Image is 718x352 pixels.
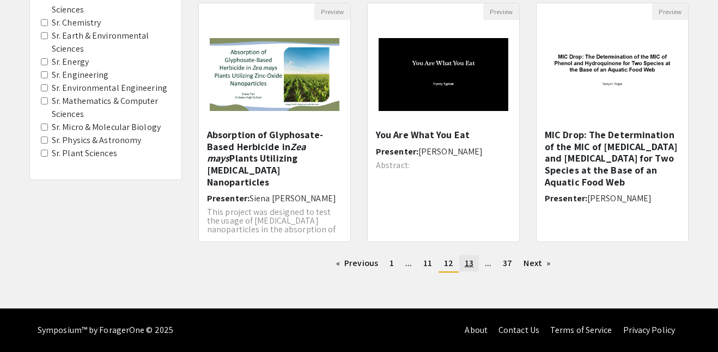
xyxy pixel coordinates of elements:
iframe: Chat [8,303,46,344]
em: Zea mays [207,140,306,165]
a: Terms of Service [550,324,612,336]
img: <p><strong style="background-color: transparent; color: rgb(0, 0, 0);">MIC Drop: The Determinatio... [537,27,688,122]
a: About [465,324,488,336]
h6: Presenter: [207,193,342,203]
span: ... [485,257,491,269]
label: Sr. Chemistry [52,16,101,29]
a: Next page [518,255,556,271]
span: [PERSON_NAME] [587,193,652,204]
label: Sr. Micro & Molecular Biology [52,121,161,134]
h6: Presenter: [376,146,511,157]
span: ... [405,257,412,269]
span: 11 [423,257,432,269]
button: Preview [314,3,350,20]
div: Open Presentation <p><strong style="background-color: transparent; color: rgb(0, 0, 0);">MIC Drop... [536,3,689,242]
button: Preview [652,3,688,20]
img: <p><span style="background-color: transparent; color: rgb(0, 0, 0);">You Are What You Eat</span></p> [368,27,519,122]
ul: Pagination [198,255,689,273]
a: Previous page [331,255,384,271]
div: Open Presentation <p><span style="background-color: transparent; color: rgb(0, 0, 0);">You Are Wh... [367,3,520,242]
h5: MIC Drop: The Determination of the MIC of [MEDICAL_DATA] and [MEDICAL_DATA] for Two Species at th... [545,129,680,188]
label: Sr. Plant Sciences [52,147,117,160]
label: Sr. Physics & Astronomy [52,134,141,147]
label: Sr. Environmental Engineering [52,82,167,95]
div: Symposium™ by ForagerOne © 2025 [38,308,173,352]
label: Sr. Earth & Environmental Sciences [52,29,171,55]
span: 1 [390,257,394,269]
button: Preview [483,3,519,20]
div: Open Presentation <p>Absorption of Glyphosate-Based Herbicide in <em>Zea mays</em> Plants Utilizi... [198,3,351,242]
a: Privacy Policy [623,324,675,336]
h5: Absorption of Glyphosate-Based Herbicide in Plants Utilizing [MEDICAL_DATA] Nanoparticles [207,129,342,188]
span: [PERSON_NAME] [418,146,483,157]
label: Sr. Mathematics & Computer Sciences [52,95,171,121]
span: 37 [503,257,512,269]
label: Sr. Energy [52,55,89,69]
h6: Presenter: [545,193,680,203]
span: 13 [465,257,473,269]
span: Siena [PERSON_NAME] [250,193,336,204]
span: 12 [444,257,453,269]
img: <p>Absorption of Glyphosate-Based Herbicide in <em>Zea mays</em> Plants Utilizing Zinc-Oxide Nano... [199,27,350,122]
p: This project was designed to test the usage of [MEDICAL_DATA] nanoparticles in the absorption of ... [207,208,342,251]
a: Contact Us [498,324,539,336]
label: Sr. Engineering [52,69,109,82]
span: Abstract: [376,159,410,171]
h5: You Are What You Eat [376,129,511,141]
